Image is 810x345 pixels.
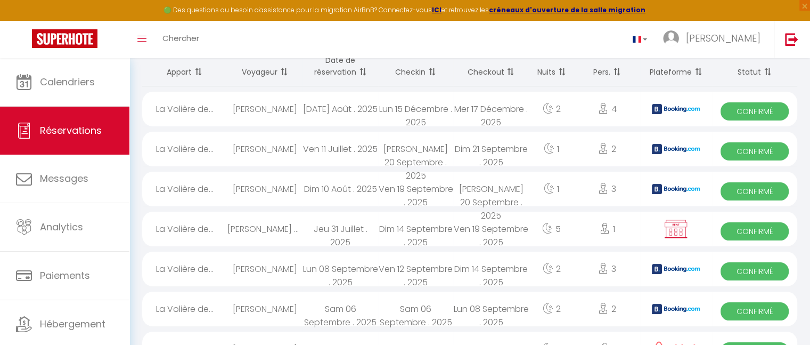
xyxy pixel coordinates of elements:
th: Sort by checkin [378,46,453,86]
a: ICI [432,5,441,14]
th: Sort by guest [227,46,302,86]
th: Sort by checkout [453,46,528,86]
a: Chercher [154,21,207,58]
span: Hébergement [40,317,105,331]
img: logout [785,33,798,46]
th: Sort by people [575,46,640,86]
span: Calendriers [40,75,95,89]
span: Analytics [40,220,83,234]
span: Paiements [40,269,90,282]
img: ... [663,30,679,46]
th: Sort by rentals [142,46,227,86]
span: Messages [40,172,88,185]
a: créneaux d'ouverture de la salle migration [489,5,645,14]
a: ... [PERSON_NAME] [655,21,774,58]
img: Super Booking [32,29,97,48]
span: [PERSON_NAME] [686,31,760,45]
span: Chercher [162,33,199,44]
span: Réservations [40,124,102,137]
button: Ouvrir le widget de chat LiveChat [9,4,40,36]
th: Sort by status [712,46,797,86]
th: Sort by nights [529,46,575,86]
th: Sort by booking date [302,46,378,86]
th: Sort by channel [640,46,712,86]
